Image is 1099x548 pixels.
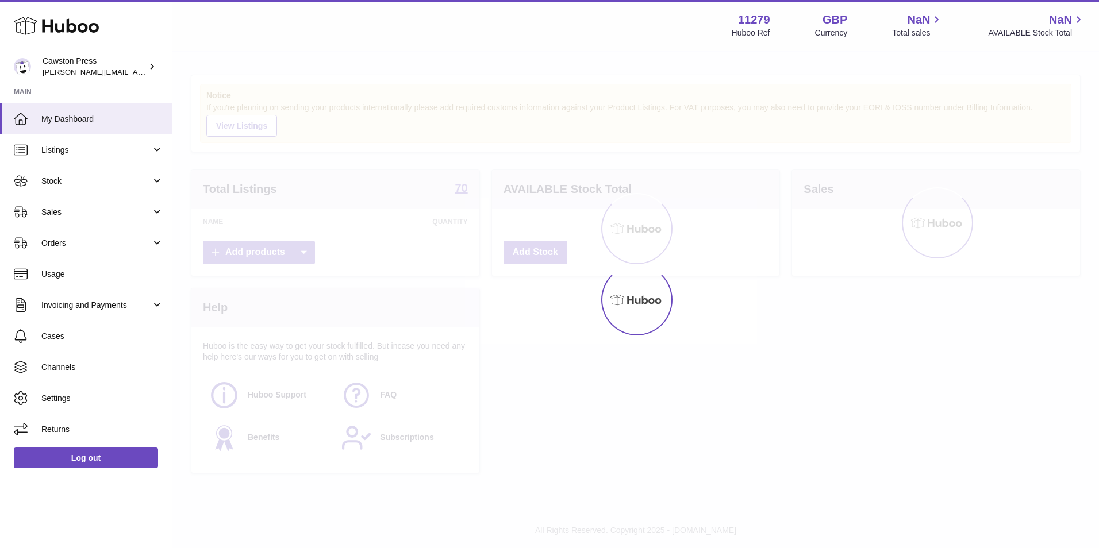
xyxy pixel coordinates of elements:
[907,12,930,28] span: NaN
[41,114,163,125] span: My Dashboard
[732,28,770,38] div: Huboo Ref
[14,447,158,468] a: Log out
[41,362,163,373] span: Channels
[41,393,163,404] span: Settings
[815,28,848,38] div: Currency
[41,300,151,311] span: Invoicing and Payments
[41,207,151,218] span: Sales
[41,424,163,435] span: Returns
[41,238,151,249] span: Orders
[988,12,1085,38] a: NaN AVAILABLE Stock Total
[41,331,163,342] span: Cases
[892,12,943,38] a: NaN Total sales
[738,12,770,28] strong: 11279
[823,12,847,28] strong: GBP
[41,145,151,156] span: Listings
[14,58,31,75] img: thomas.carson@cawstonpress.com
[988,28,1085,38] span: AVAILABLE Stock Total
[892,28,943,38] span: Total sales
[41,176,151,187] span: Stock
[41,269,163,280] span: Usage
[43,56,146,78] div: Cawston Press
[43,67,292,76] span: [PERSON_NAME][EMAIL_ADDRESS][PERSON_NAME][DOMAIN_NAME]
[1049,12,1072,28] span: NaN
